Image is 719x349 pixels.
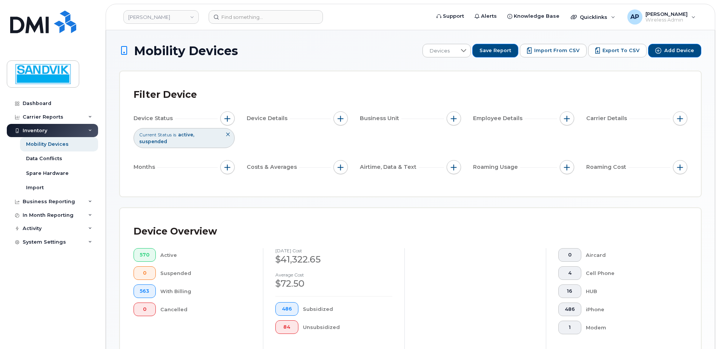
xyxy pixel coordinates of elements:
[360,114,401,122] span: Business Unit
[160,303,251,316] div: Cancelled
[586,321,676,334] div: Modem
[140,270,149,276] span: 0
[134,44,238,57] span: Mobility Devices
[134,284,156,298] button: 563
[588,44,647,57] button: Export to CSV
[586,284,676,298] div: HUB
[282,324,292,330] span: 84
[134,85,197,105] div: Filter Device
[247,114,290,122] span: Device Details
[558,284,581,298] button: 16
[282,306,292,312] span: 486
[139,131,172,138] span: Current Status
[134,114,175,122] span: Device Status
[160,266,251,280] div: Suspended
[520,44,587,57] button: Import from CSV
[648,44,701,57] button: Add Device
[140,288,149,294] span: 563
[360,163,419,171] span: Airtime, Data & Text
[565,270,575,276] span: 4
[160,284,251,298] div: With Billing
[275,272,392,277] h4: Average cost
[134,266,156,280] button: 0
[275,248,392,253] h4: [DATE] cost
[134,222,217,241] div: Device Overview
[160,248,251,262] div: Active
[479,47,511,54] span: Save Report
[134,248,156,262] button: 570
[423,44,456,58] span: Devices
[275,277,392,290] div: $72.50
[602,47,639,54] span: Export to CSV
[303,320,393,334] div: Unsubsidized
[140,306,149,312] span: 0
[275,253,392,266] div: $41,322.65
[473,163,520,171] span: Roaming Usage
[534,47,579,54] span: Import from CSV
[558,266,581,280] button: 4
[139,139,167,144] span: suspended
[586,303,676,316] div: iPhone
[275,302,298,316] button: 486
[558,303,581,316] button: 486
[565,288,575,294] span: 16
[565,306,575,312] span: 486
[472,44,518,57] button: Save Report
[586,248,676,262] div: Aircard
[565,252,575,258] span: 0
[247,163,299,171] span: Costs & Averages
[178,132,194,137] span: active
[140,252,149,258] span: 570
[586,266,676,280] div: Cell Phone
[586,114,629,122] span: Carrier Details
[558,321,581,334] button: 1
[664,47,694,54] span: Add Device
[134,303,156,316] button: 0
[275,320,298,334] button: 84
[173,131,176,138] span: is
[565,324,575,330] span: 1
[134,163,157,171] span: Months
[558,248,581,262] button: 0
[303,302,393,316] div: Subsidized
[586,163,628,171] span: Roaming Cost
[473,114,525,122] span: Employee Details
